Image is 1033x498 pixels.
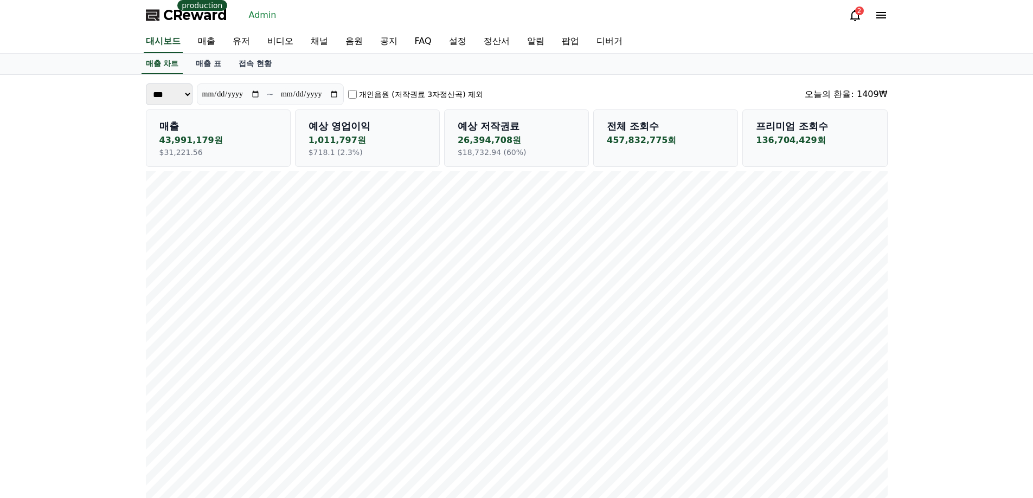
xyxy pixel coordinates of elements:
[756,119,874,134] p: 프리미엄 조회수
[337,30,371,53] a: 음원
[406,30,440,53] a: FAQ
[245,7,281,24] a: Admin
[259,30,302,53] a: 비디오
[144,30,183,53] a: 대시보드
[159,134,277,147] p: 43,991,179원
[518,30,553,53] a: 알림
[72,344,140,371] a: Messages
[607,134,724,147] p: 457,832,775회
[849,9,862,22] a: 2
[224,30,259,53] a: 유저
[371,30,406,53] a: 공지
[187,54,230,74] a: 매출 표
[189,30,224,53] a: 매출
[359,89,483,100] label: 개인음원 (저작권료 3자정산곡) 제외
[805,88,887,101] div: 오늘의 환율: 1409₩
[3,344,72,371] a: Home
[309,119,426,134] p: 예상 영업이익
[140,344,208,371] a: Settings
[458,134,575,147] p: 26,394,708원
[159,119,277,134] p: 매출
[161,360,187,368] span: Settings
[756,134,874,147] p: 136,704,429회
[163,7,227,24] span: CReward
[267,88,274,101] p: ~
[146,7,227,24] a: CReward
[309,134,426,147] p: 1,011,797원
[440,30,475,53] a: 설정
[607,119,724,134] p: 전체 조회수
[142,54,183,74] a: 매출 차트
[458,147,575,158] p: $18,732.94 (60%)
[302,30,337,53] a: 채널
[28,360,47,368] span: Home
[458,119,575,134] p: 예상 저작권료
[475,30,518,53] a: 정산서
[309,147,426,158] p: $718.1 (2.3%)
[855,7,864,15] div: 2
[230,54,280,74] a: 접속 현황
[159,147,277,158] p: $31,221.56
[90,360,122,369] span: Messages
[588,30,631,53] a: 디버거
[553,30,588,53] a: 팝업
